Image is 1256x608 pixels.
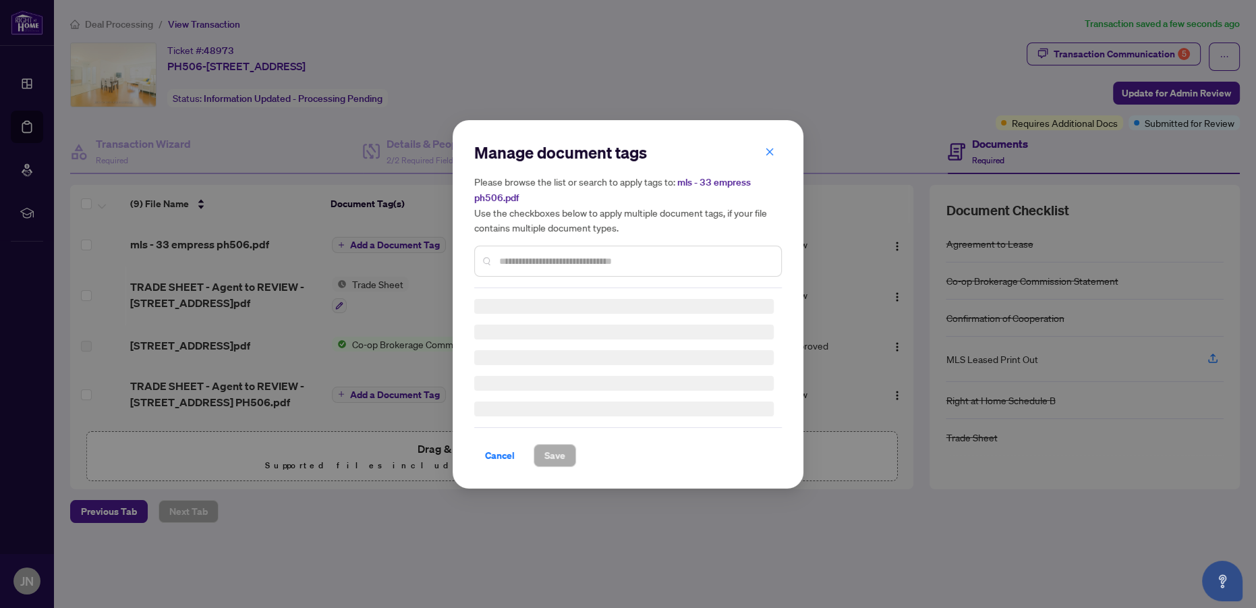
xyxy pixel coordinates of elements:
[474,176,751,204] span: mls - 33 empress ph506.pdf
[474,444,525,467] button: Cancel
[474,174,782,235] h5: Please browse the list or search to apply tags to: Use the checkboxes below to apply multiple doc...
[1202,561,1243,601] button: Open asap
[765,146,774,156] span: close
[485,445,515,466] span: Cancel
[534,444,576,467] button: Save
[474,142,782,163] h2: Manage document tags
